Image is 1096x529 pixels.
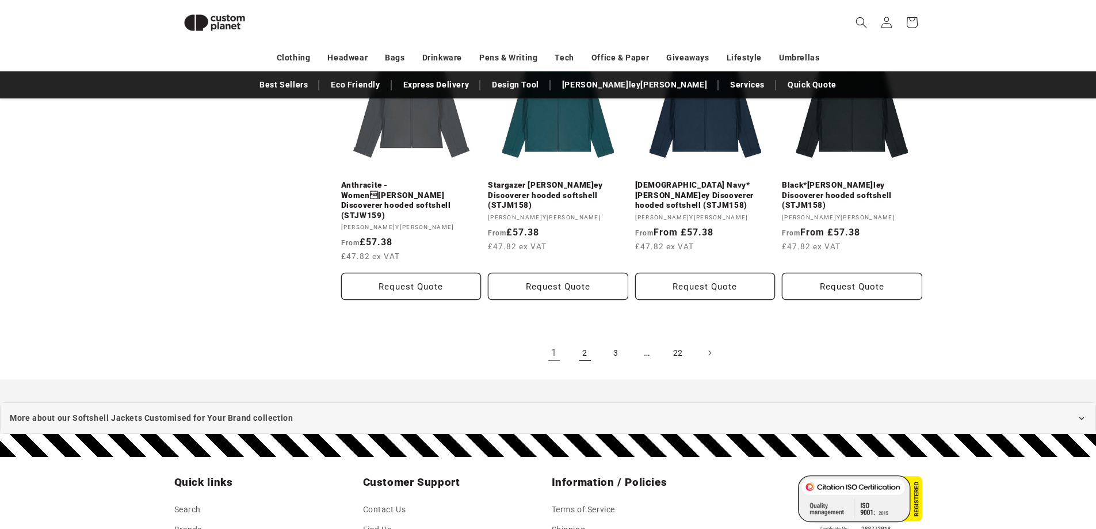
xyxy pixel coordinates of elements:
a: Pens & Writing [479,48,537,68]
h2: Customer Support [363,475,545,489]
a: Black*[PERSON_NAME]ley Discoverer hooded softshell (STJM158) [782,180,922,211]
a: Lifestyle [727,48,762,68]
a: Office & Paper [591,48,649,68]
a: Page 22 [666,340,691,366]
button: Request Quote [488,273,628,300]
summary: Search [849,10,874,35]
img: Custom Planet [174,5,255,41]
a: [DEMOGRAPHIC_DATA] Navy* [PERSON_NAME]ey Discoverer hooded softshell (STJM158) [635,180,776,211]
a: Anthracite - Women[PERSON_NAME] Discoverer hooded softshell (STJW159) [341,180,482,220]
button: Request Quote [635,273,776,300]
a: Stargazer [PERSON_NAME]ey Discoverer hooded softshell (STJM158) [488,180,628,211]
a: Giveaways [666,48,709,68]
a: Tech [555,48,574,68]
a: Headwear [327,48,368,68]
a: Search [174,503,201,520]
a: Eco Friendly [325,75,385,95]
a: Page 3 [604,340,629,366]
a: Clothing [277,48,311,68]
span: … [635,340,660,366]
iframe: Chat Widget [904,405,1096,529]
a: Services [724,75,770,95]
a: Drinkware [422,48,462,68]
a: Express Delivery [398,75,475,95]
span: More about our Softshell Jackets Customised for Your Brand collection [10,411,293,425]
a: Design Tool [486,75,545,95]
a: [PERSON_NAME]ley[PERSON_NAME] [556,75,713,95]
h2: Quick links [174,475,356,489]
a: Contact Us [363,503,406,520]
a: Page 1 [541,340,567,366]
a: Bags [385,48,404,68]
a: Umbrellas [779,48,819,68]
a: Terms of Service [552,503,616,520]
a: Next page [697,340,722,366]
button: Request Quote [341,273,482,300]
button: Request Quote [782,273,922,300]
a: Quick Quote [782,75,842,95]
a: Best Sellers [254,75,314,95]
h2: Information / Policies [552,475,734,489]
nav: Pagination [341,340,922,366]
a: Page 2 [572,340,598,366]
